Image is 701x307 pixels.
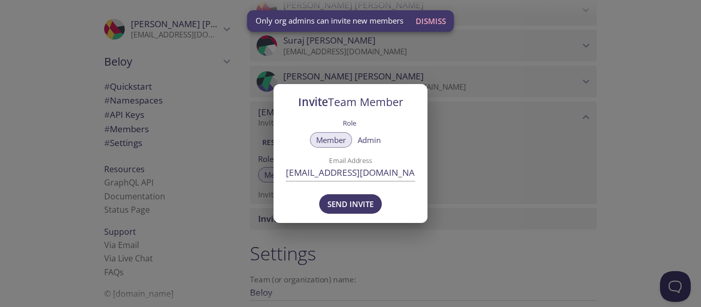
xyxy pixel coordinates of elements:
[319,194,382,214] button: Send Invite
[286,165,415,181] input: john.smith@acme.com
[343,116,356,129] label: Role
[302,157,399,163] label: Email Address
[256,15,403,26] span: Only org admins can invite new members
[298,94,403,109] span: Invite
[327,197,374,211] span: Send Invite
[310,132,352,148] button: Member
[328,94,403,109] span: Team Member
[416,14,446,28] span: Dismiss
[352,132,387,148] button: Admin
